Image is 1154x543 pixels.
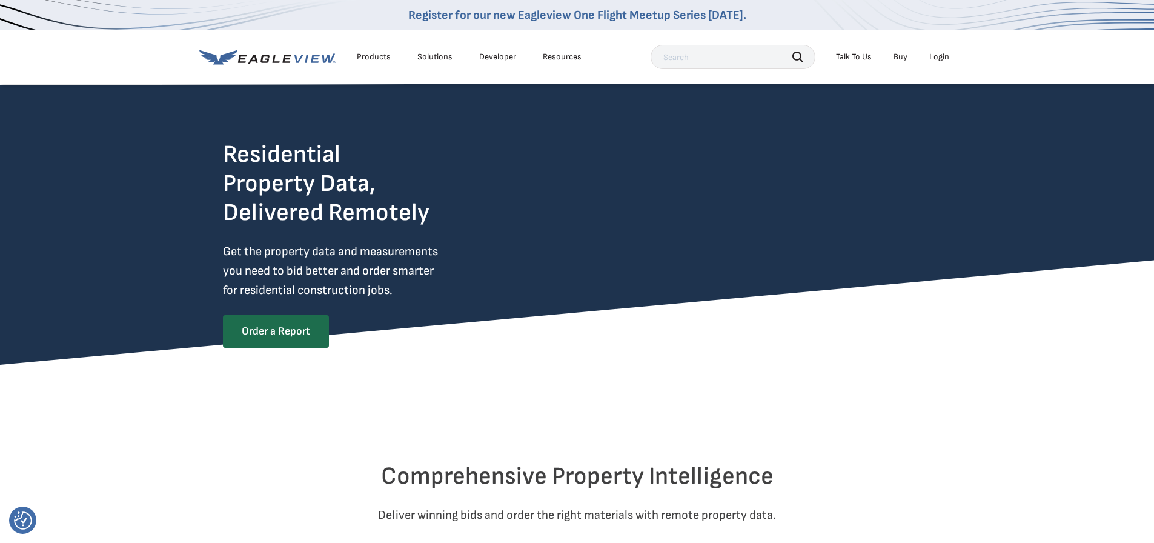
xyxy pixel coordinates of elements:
button: Consent Preferences [14,511,32,530]
p: Get the property data and measurements you need to bid better and order smarter for residential c... [223,242,488,300]
input: Search [651,45,815,69]
a: Buy [894,52,907,62]
div: Products [357,52,391,62]
img: Revisit consent button [14,511,32,530]
div: Solutions [417,52,453,62]
a: Developer [479,52,516,62]
h2: Comprehensive Property Intelligence [223,462,932,491]
div: Login [929,52,949,62]
h2: Residential Property Data, Delivered Remotely [223,140,429,227]
a: Order a Report [223,315,329,348]
p: Deliver winning bids and order the right materials with remote property data. [223,505,932,525]
a: Register for our new Eagleview One Flight Meetup Series [DATE]. [408,8,746,22]
div: Resources [543,52,582,62]
div: Talk To Us [836,52,872,62]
